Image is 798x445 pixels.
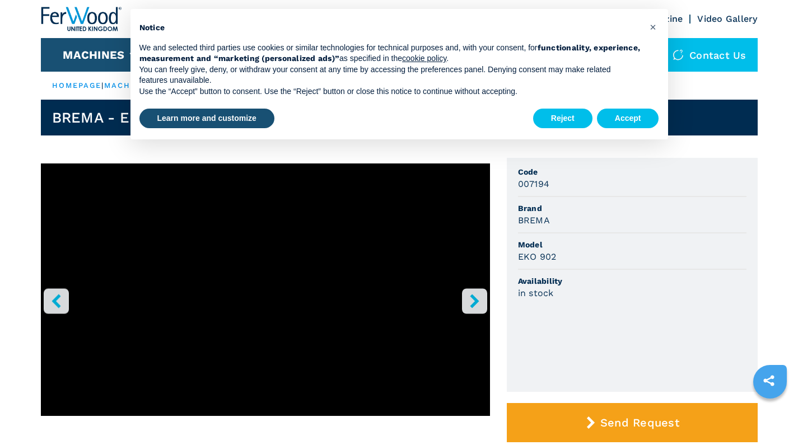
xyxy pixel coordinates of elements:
[63,48,124,62] button: Machines
[518,177,550,190] h3: 007194
[101,81,104,90] span: |
[518,203,746,214] span: Brand
[597,109,659,129] button: Accept
[518,287,554,299] h3: in stock
[41,163,490,435] div: Go to Slide 1
[533,109,592,129] button: Reject
[750,395,790,437] iframe: Chat
[41,163,490,416] iframe: Centro Di Lavoro Verticale in azione - BREMA - EKO 902 - Ferwoodgroup - 007194
[518,250,557,263] h3: EKO 902
[52,109,181,127] h1: BREMA - EKO 902
[139,109,274,129] button: Learn more and customize
[518,275,746,287] span: Availability
[518,214,550,227] h3: BREMA
[697,13,757,24] a: Video Gallery
[139,22,641,34] h2: Notice
[650,20,656,34] span: ×
[661,38,758,72] div: Contact us
[402,54,446,63] a: cookie policy
[139,43,641,64] p: We and selected third parties use cookies or similar technologies for technical purposes and, wit...
[462,288,487,313] button: right-button
[518,166,746,177] span: Code
[139,64,641,86] p: You can freely give, deny, or withdraw your consent at any time by accessing the preferences pane...
[600,416,679,429] span: Send Request
[518,239,746,250] span: Model
[755,367,783,395] a: sharethis
[139,86,641,97] p: Use the “Accept” button to consent. Use the “Reject” button or close this notice to continue with...
[41,7,122,31] img: Ferwood
[104,81,152,90] a: machines
[44,288,69,313] button: left-button
[645,18,662,36] button: Close this notice
[139,43,641,63] strong: functionality, experience, measurement and “marketing (personalized ads)”
[52,81,102,90] a: HOMEPAGE
[507,403,758,442] button: Send Request
[673,49,684,60] img: Contact us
